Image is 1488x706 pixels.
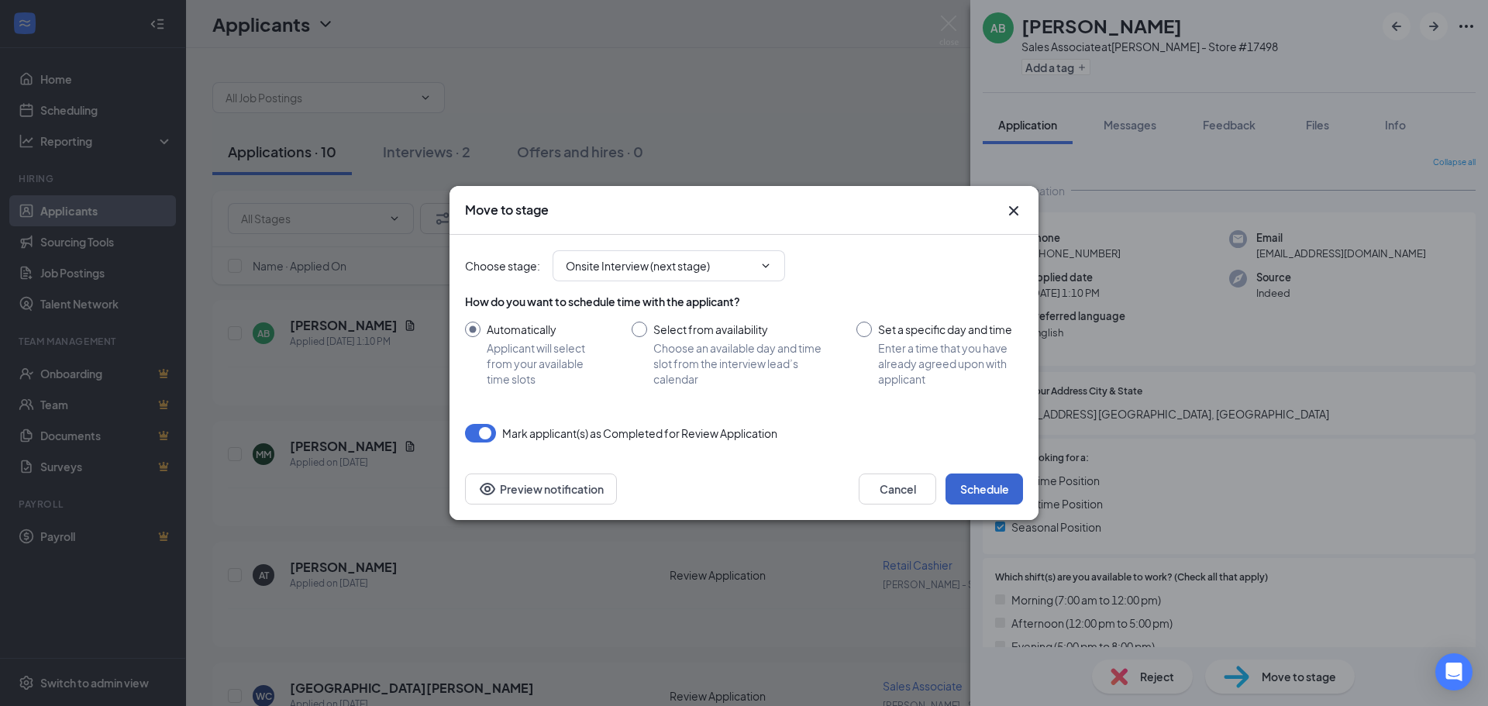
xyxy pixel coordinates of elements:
svg: Eye [478,480,497,498]
span: Choose stage : [465,257,540,274]
div: Open Intercom Messenger [1435,653,1472,691]
button: Preview notificationEye [465,474,617,505]
h3: Move to stage [465,201,549,219]
div: How do you want to schedule time with the applicant? [465,294,1023,309]
svg: Cross [1004,201,1023,220]
button: Schedule [945,474,1023,505]
button: Cancel [859,474,936,505]
button: Close [1004,201,1023,220]
svg: ChevronDown [759,260,772,272]
span: Mark applicant(s) as Completed for Review Application [502,424,777,443]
